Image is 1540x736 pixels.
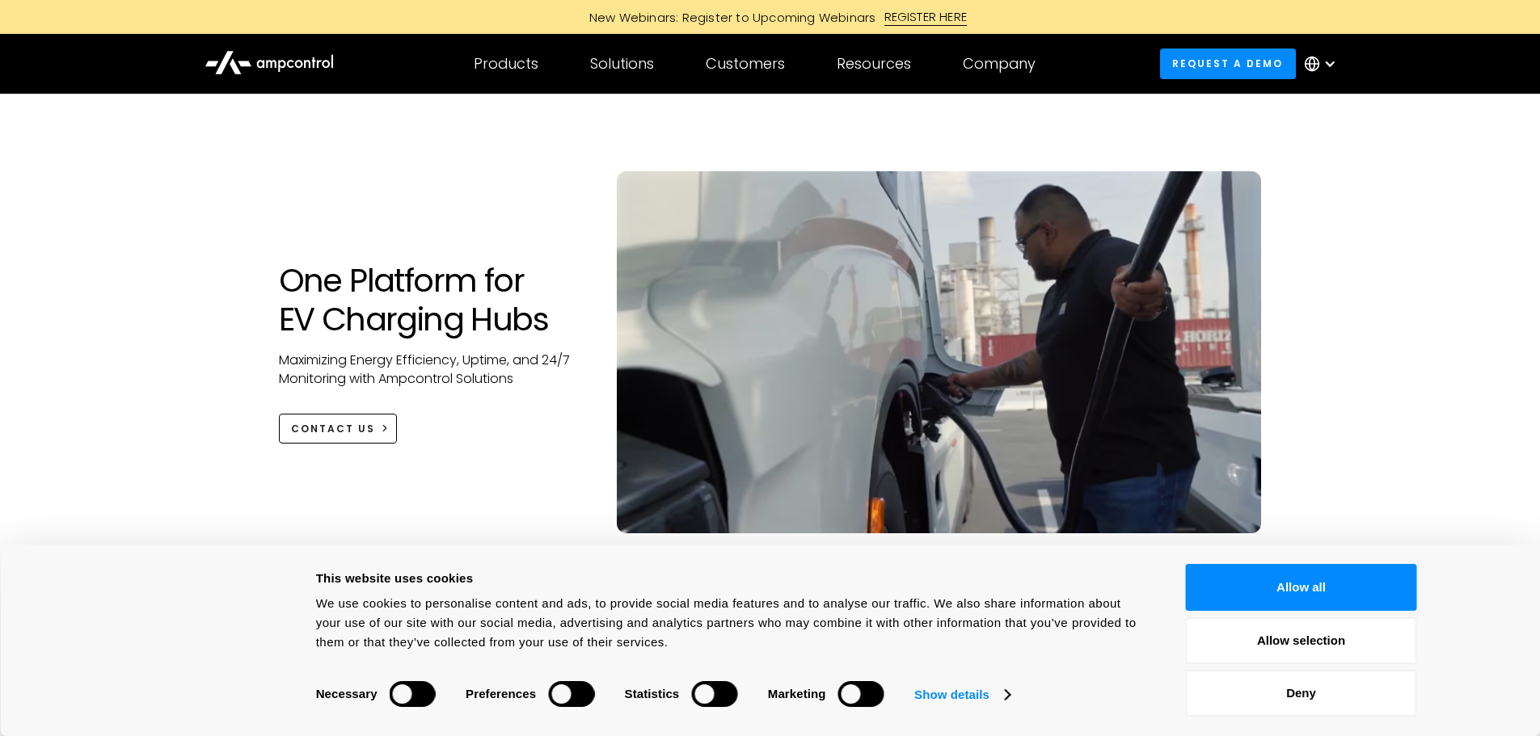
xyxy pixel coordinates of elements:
div: Customers [706,55,785,73]
strong: Necessary [316,687,378,700]
div: Company [963,55,1036,73]
div: CONTACT US [291,422,375,436]
a: Request a demo [1160,48,1296,78]
div: Resources [837,55,911,73]
a: CONTACT US [279,414,398,444]
button: Allow selection [1186,617,1417,664]
div: REGISTER HERE [884,8,968,26]
button: Allow all [1186,564,1417,611]
p: Maximizing Energy Efficiency, Uptime, and 24/7 Monitoring with Ampcontrol Solutions [279,351,585,388]
a: Show details [914,683,1010,707]
div: This website uses cookies [316,569,1150,588]
div: New Webinars: Register to Upcoming Webinars [573,9,884,26]
div: Solutions [590,55,654,73]
strong: Marketing [768,687,826,700]
strong: Statistics [625,687,680,700]
div: Products [474,55,538,73]
a: New Webinars: Register to Upcoming WebinarsREGISTER HERE [407,8,1134,26]
button: Deny [1186,670,1417,717]
legend: Consent Selection [315,674,316,675]
div: We use cookies to personalise content and ads, to provide social media features and to analyse ou... [316,594,1150,652]
strong: Preferences [466,687,536,700]
h1: One Platform for EV Charging Hubs [279,261,585,339]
